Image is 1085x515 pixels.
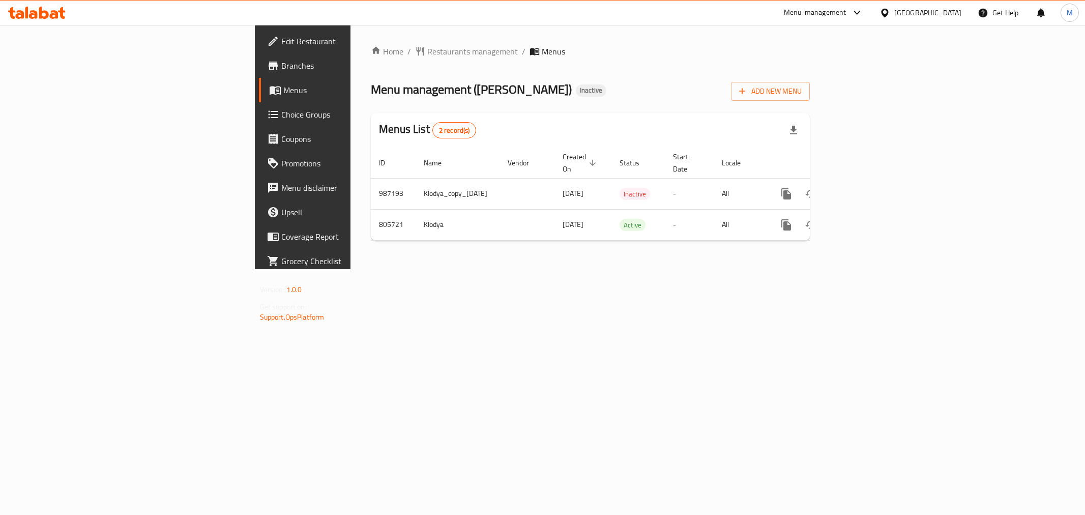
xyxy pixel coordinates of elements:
span: Inactive [576,86,606,95]
span: Status [620,157,653,169]
a: Menu disclaimer [259,176,436,200]
a: Branches [259,53,436,78]
span: Branches [281,60,428,72]
td: Klodya_copy_[DATE] [416,178,500,209]
button: Add New Menu [731,82,810,101]
span: Coverage Report [281,231,428,243]
a: Choice Groups [259,102,436,127]
table: enhanced table [371,148,880,241]
a: Support.OpsPlatform [260,310,325,324]
span: Menu management ( [PERSON_NAME] ) [371,78,572,101]
span: Name [424,157,455,169]
span: Upsell [281,206,428,218]
span: Active [620,219,646,231]
a: Upsell [259,200,436,224]
div: Menu-management [784,7,846,19]
div: Inactive [576,84,606,97]
span: [DATE] [563,187,583,200]
a: Grocery Checklist [259,249,436,273]
td: All [714,209,766,240]
td: - [665,178,714,209]
a: Coupons [259,127,436,151]
div: Total records count [432,122,477,138]
span: Promotions [281,157,428,169]
a: Edit Restaurant [259,29,436,53]
span: Choice Groups [281,108,428,121]
span: Coupons [281,133,428,145]
span: Menus [542,45,565,58]
a: Menus [259,78,436,102]
th: Actions [766,148,880,179]
span: Menus [283,84,428,96]
span: Grocery Checklist [281,255,428,267]
span: ID [379,157,398,169]
span: Created On [563,151,599,175]
button: more [774,182,799,206]
a: Restaurants management [415,45,518,58]
span: Menu disclaimer [281,182,428,194]
div: [GEOGRAPHIC_DATA] [894,7,961,18]
a: Coverage Report [259,224,436,249]
span: 1.0.0 [286,283,302,296]
button: more [774,213,799,237]
h2: Menus List [379,122,476,138]
span: Restaurants management [427,45,518,58]
span: Version: [260,283,285,296]
span: M [1067,7,1073,18]
span: Edit Restaurant [281,35,428,47]
span: Vendor [508,157,542,169]
span: Locale [722,157,754,169]
span: Start Date [673,151,701,175]
span: Inactive [620,188,650,200]
td: All [714,178,766,209]
td: Klodya [416,209,500,240]
td: - [665,209,714,240]
a: Promotions [259,151,436,176]
span: Add New Menu [739,85,802,98]
div: Export file [781,118,806,142]
span: Get support on: [260,300,307,313]
button: Change Status [799,213,823,237]
li: / [522,45,525,58]
nav: breadcrumb [371,45,810,58]
span: 2 record(s) [433,126,476,135]
span: [DATE] [563,218,583,231]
